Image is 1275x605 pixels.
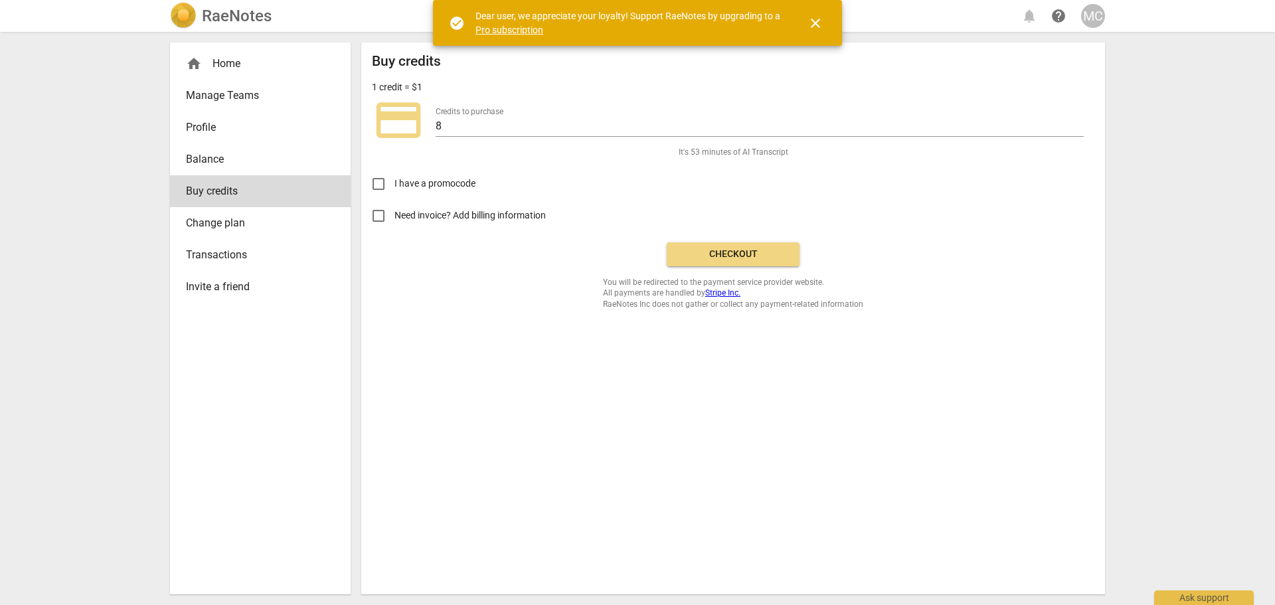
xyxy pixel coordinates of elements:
[677,248,789,261] span: Checkout
[679,147,788,158] span: It's 53 minutes of AI Transcript
[170,271,351,303] a: Invite a friend
[170,80,351,112] a: Manage Teams
[807,15,823,31] span: close
[170,207,351,239] a: Change plan
[705,288,740,298] a: Stripe Inc.
[800,7,831,39] button: Close
[1081,4,1105,28] button: MC
[186,56,324,72] div: Home
[667,242,800,266] button: Checkout
[170,3,272,29] a: LogoRaeNotes
[170,112,351,143] a: Profile
[1154,590,1254,605] div: Ask support
[394,209,548,222] span: Need invoice? Add billing information
[394,177,475,191] span: I have a promocode
[186,151,324,167] span: Balance
[186,56,202,72] span: home
[449,15,465,31] span: check_circle
[186,183,324,199] span: Buy credits
[186,88,324,104] span: Manage Teams
[603,277,863,310] span: You will be redirected to the payment service provider website. All payments are handled by RaeNo...
[372,53,441,70] h2: Buy credits
[170,239,351,271] a: Transactions
[170,48,351,80] div: Home
[186,247,324,263] span: Transactions
[202,7,272,25] h2: RaeNotes
[436,108,503,116] label: Credits to purchase
[170,3,197,29] img: Logo
[1051,8,1066,24] span: help
[372,80,422,94] p: 1 credit = $1
[170,175,351,207] a: Buy credits
[475,9,784,37] div: Dear user, we appreciate your loyalty! Support RaeNotes by upgrading to a
[1047,4,1070,28] a: Help
[475,25,543,35] a: Pro subscription
[170,143,351,175] a: Balance
[186,279,324,295] span: Invite a friend
[372,94,425,147] span: credit_card
[186,215,324,231] span: Change plan
[186,120,324,135] span: Profile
